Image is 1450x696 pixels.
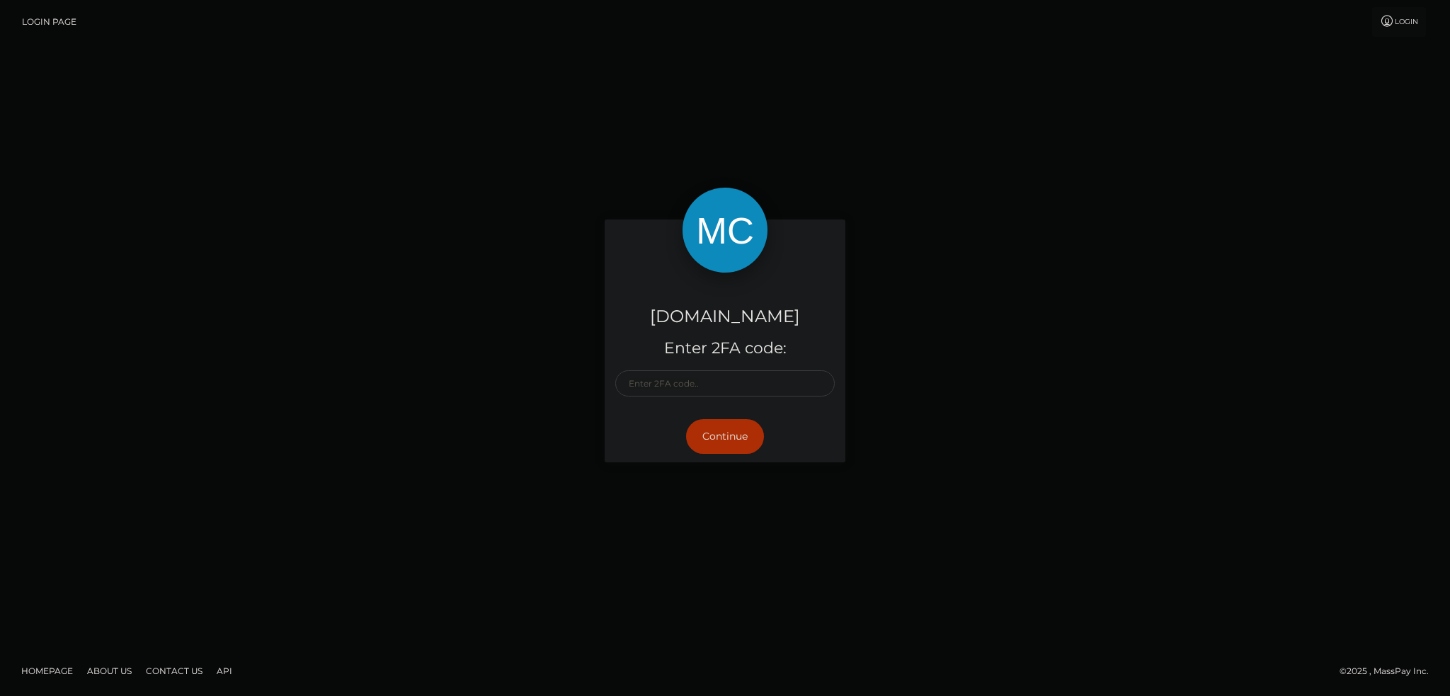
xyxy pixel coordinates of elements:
[140,660,208,682] a: Contact Us
[1340,663,1439,679] div: © 2025 , MassPay Inc.
[1372,7,1426,37] a: Login
[615,304,835,329] h4: [DOMAIN_NAME]
[615,338,835,360] h5: Enter 2FA code:
[16,660,79,682] a: Homepage
[81,660,137,682] a: About Us
[683,188,767,273] img: McLuck.com
[686,419,764,454] button: Continue
[22,7,76,37] a: Login Page
[615,370,835,397] input: Enter 2FA code..
[211,660,238,682] a: API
